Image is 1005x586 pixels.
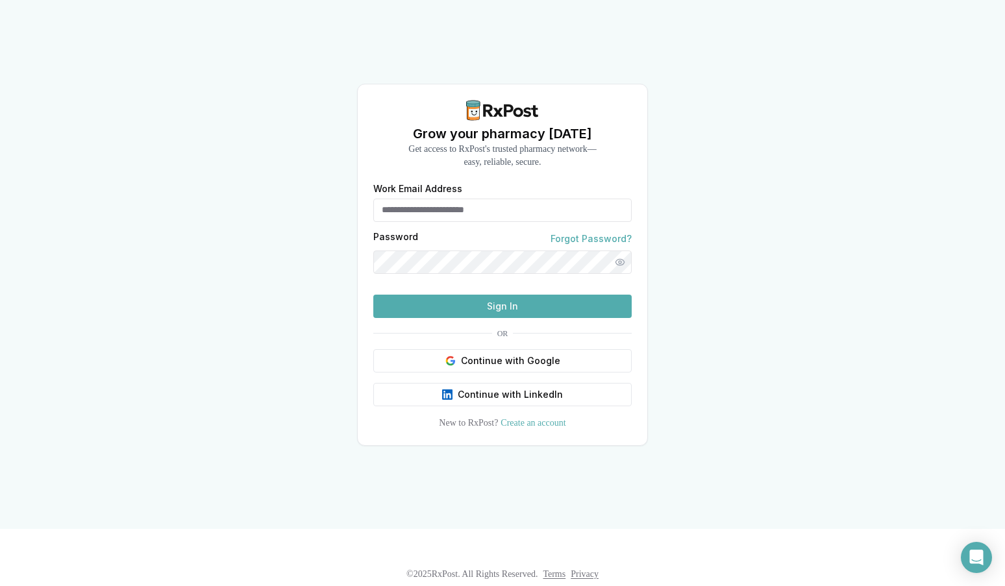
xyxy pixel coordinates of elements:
[445,356,456,366] img: Google
[373,349,632,372] button: Continue with Google
[373,184,632,193] label: Work Email Address
[373,295,632,318] button: Sign In
[571,569,599,579] a: Privacy
[408,125,596,143] h1: Grow your pharmacy [DATE]
[961,542,992,573] div: Open Intercom Messenger
[551,232,632,245] a: Forgot Password?
[543,569,565,579] a: Terms
[373,383,632,406] button: Continue with LinkedIn
[408,143,596,169] p: Get access to RxPost's trusted pharmacy network— easy, reliable, secure.
[501,418,565,428] a: Create an account
[461,100,544,121] img: RxPost Logo
[439,418,498,428] span: New to RxPost?
[492,328,514,339] span: OR
[442,389,453,400] img: LinkedIn
[608,250,632,274] button: Show password
[373,232,418,245] label: Password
